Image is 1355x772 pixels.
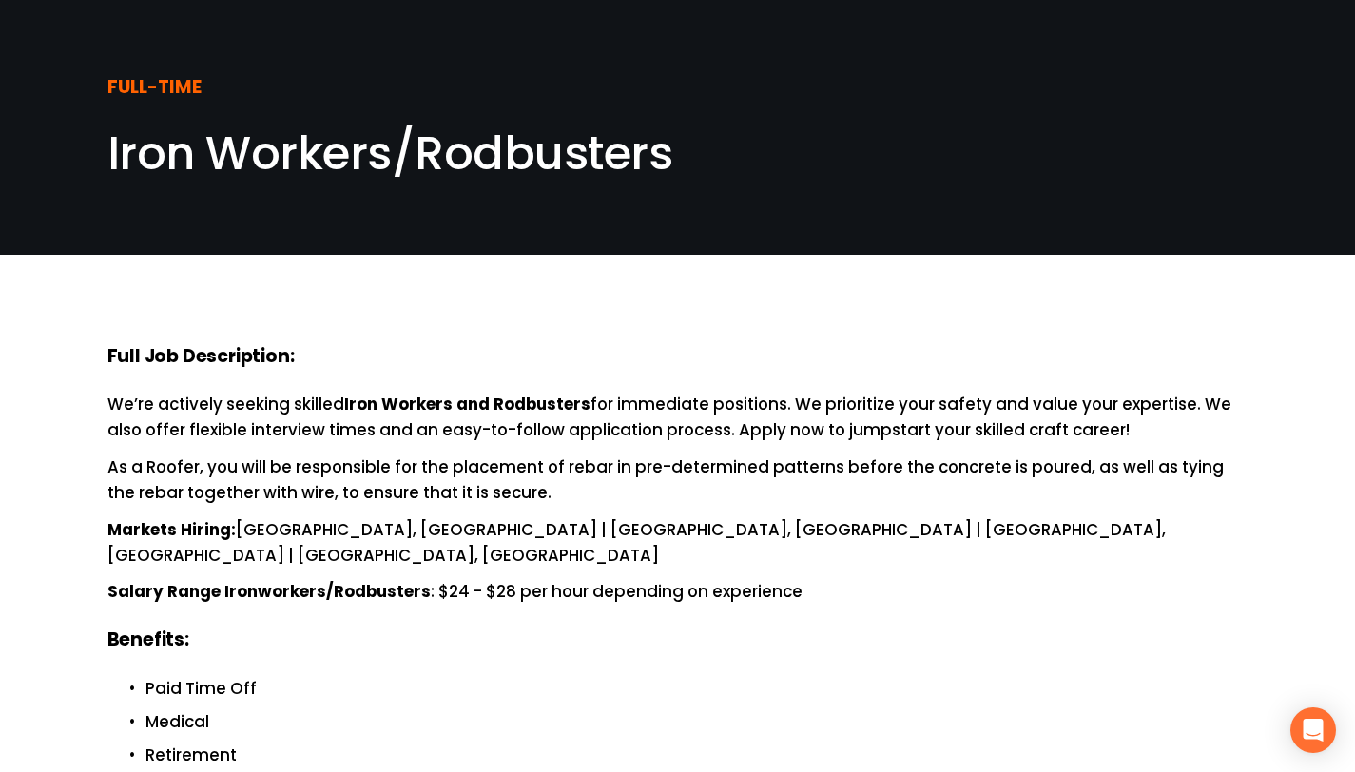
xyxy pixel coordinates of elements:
[344,393,490,415] strong: Iron Workers and
[1290,707,1336,753] div: Open Intercom Messenger
[107,627,189,652] strong: Benefits:
[107,454,1249,506] p: As a Roofer, you will be responsible for the placement of rebar in pre-determined patterns before...
[107,579,1249,605] p: : $24 - $28 per hour depending on experience
[145,709,1249,735] p: Medical
[145,676,1249,702] p: Paid Time Off
[107,74,202,100] strong: FULL-TIME
[107,517,1249,569] p: [GEOGRAPHIC_DATA], [GEOGRAPHIC_DATA] | [GEOGRAPHIC_DATA], [GEOGRAPHIC_DATA] | [GEOGRAPHIC_DATA], ...
[107,518,236,541] strong: Markets Hiring:
[107,343,295,369] strong: Full Job Description:
[107,392,1249,443] p: We’re actively seeking skilled for immediate positions. We prioritize your safety and value your ...
[107,580,431,603] strong: Salary Range Ironworkers/Rodbusters
[107,122,673,185] span: Iron Workers/Rodbusters
[494,393,590,415] strong: Rodbusters
[145,743,1249,768] p: Retirement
